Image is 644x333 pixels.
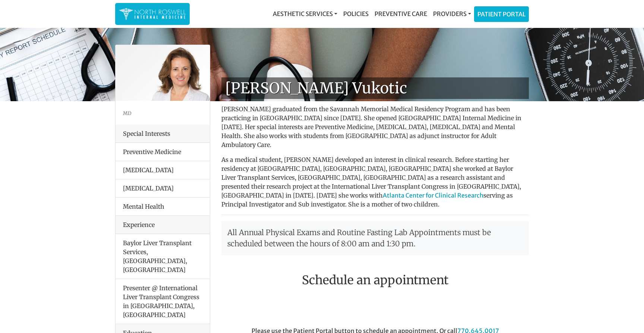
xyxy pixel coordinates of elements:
[383,192,483,199] a: Atlanta Center for Clinical Research
[221,221,529,255] p: All Annual Physical Exams and Routine Fasting Lab Appointments must be scheduled between the hour...
[116,125,210,143] div: Special Interests
[119,7,186,21] img: North Roswell Internal Medicine
[116,279,210,324] li: Presenter @ International Liver Transplant Congress in [GEOGRAPHIC_DATA], [GEOGRAPHIC_DATA]
[221,105,529,149] p: [PERSON_NAME] graduated from the Savannah Memorial Medical Residency Program and has been practic...
[116,143,210,161] li: Preventive Medicine
[116,216,210,234] div: Experience
[221,155,529,209] p: As a medical student, [PERSON_NAME] developed an interest in clinical research. Before starting h...
[474,7,528,22] a: Patient Portal
[116,179,210,198] li: [MEDICAL_DATA]
[116,45,210,101] img: Dr. Goga Vukotis
[116,161,210,179] li: [MEDICAL_DATA]
[221,273,529,287] h2: Schedule an appointment
[340,6,372,21] a: Policies
[221,77,529,99] h1: [PERSON_NAME] Vukotic
[270,6,340,21] a: Aesthetic Services
[116,197,210,216] li: Mental Health
[123,110,132,116] small: MD
[430,6,474,21] a: Providers
[116,234,210,279] li: Baylor Liver Transplant Services, [GEOGRAPHIC_DATA], [GEOGRAPHIC_DATA]
[372,6,430,21] a: Preventive Care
